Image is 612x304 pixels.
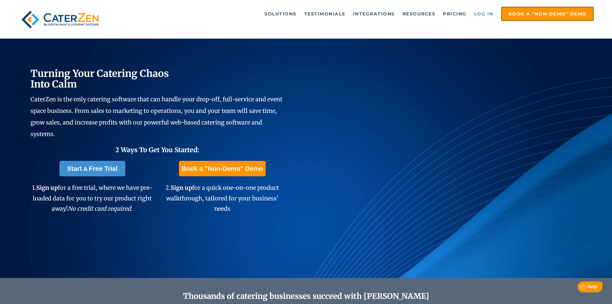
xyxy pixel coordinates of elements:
a: Pricing [440,7,470,20]
a: Resources [399,7,439,20]
span: 2 Ways To Get You Started: [115,146,199,154]
em: No credit card required. [68,205,133,212]
a: Solutions [261,7,300,20]
img: caterzen [18,7,102,32]
div: Navigation Menu [117,7,594,21]
a: Integrations [350,7,398,20]
span: CaterZen is the only catering software that can handle your drop-off, full-service and event spac... [31,96,282,138]
a: Testimonials [301,7,349,20]
span: 2. for a quick one-on-one product walkthrough, tailored for your business' needs [165,184,279,212]
span: 1. for a free trial, where we have pre-loaded data for you to try our product right away! [32,184,152,212]
span: Sign up [36,184,58,191]
h2: Thousands of catering businesses succeed with [PERSON_NAME] [61,292,551,301]
iframe: Help widget launcher [555,279,605,297]
a: Start a Free Trial [59,161,125,176]
a: Book a "Non-Demo" Demo [179,161,265,176]
span: Turning Your Catering Chaos Into Calm [31,67,169,90]
span: Sign up [171,184,192,191]
a: Book a "Non-Demo" Demo [501,7,594,21]
a: Log in [471,7,497,20]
